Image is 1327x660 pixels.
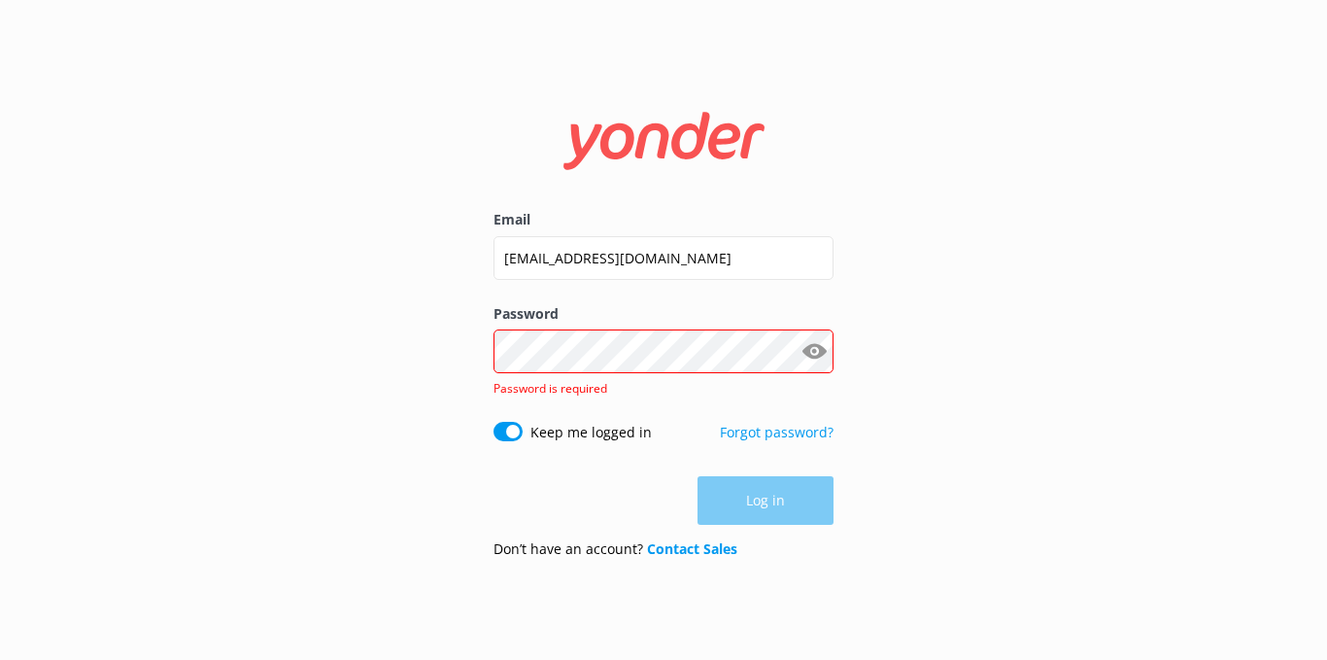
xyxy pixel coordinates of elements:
[493,380,607,397] span: Password is required
[795,332,834,371] button: Show password
[530,422,652,443] label: Keep me logged in
[493,209,834,230] label: Email
[493,303,834,325] label: Password
[493,538,737,560] p: Don’t have an account?
[647,539,737,558] a: Contact Sales
[493,236,834,280] input: user@emailaddress.com
[720,423,834,441] a: Forgot password?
